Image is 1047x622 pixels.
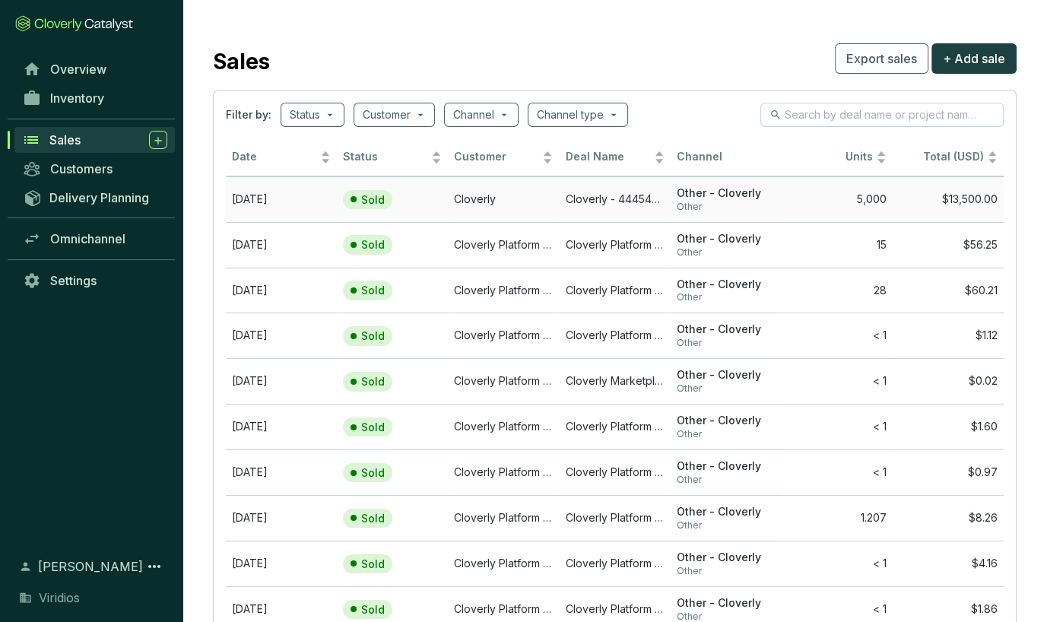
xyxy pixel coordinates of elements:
[226,358,337,404] td: Jan 15 2024
[893,541,1004,586] td: $4.16
[15,185,175,210] a: Delivery Planning
[361,375,385,389] p: Sold
[361,329,385,343] p: Sold
[677,337,776,349] span: Other
[448,313,559,358] td: Cloverly Platform Buyer
[448,541,559,586] td: Cloverly Platform Buyer
[677,565,776,577] span: Other
[677,551,776,565] span: Other - Cloverly
[15,85,175,111] a: Inventory
[559,313,670,358] td: Cloverly Platform Floresta Verde REDD+ Project Nov 28
[677,459,776,474] span: Other - Cloverly
[226,107,271,122] span: Filter by:
[49,190,149,205] span: Delivery Planning
[226,139,337,176] th: Date
[226,313,337,358] td: Nov 28 2024
[454,150,539,164] span: Customer
[893,495,1004,541] td: $8.26
[226,176,337,222] td: Sep 24 2025
[677,596,776,611] span: Other - Cloverly
[50,231,125,246] span: Omnichannel
[226,222,337,268] td: Sep 09 2025
[677,291,776,303] span: Other
[15,56,175,82] a: Overview
[337,139,448,176] th: Status
[677,322,776,337] span: Other - Cloverly
[559,541,670,586] td: Cloverly Platform Katingan Peatland Restoration and Conservation Oct 02
[671,139,782,176] th: Channel
[213,46,270,78] h2: Sales
[49,132,81,148] span: Sales
[782,313,893,358] td: < 1
[677,186,776,201] span: Other - Cloverly
[38,557,143,576] span: [PERSON_NAME]
[782,222,893,268] td: 15
[559,495,670,541] td: Cloverly Platform Katingan Peatland Restoration and Conservation Oct 10
[361,193,385,207] p: Sold
[559,268,670,313] td: Cloverly Platform Southern Cardamom REDD+ Dec 13
[677,368,776,382] span: Other - Cloverly
[448,358,559,404] td: Cloverly Platform Buyer
[361,512,385,525] p: Sold
[361,284,385,297] p: Sold
[893,449,1004,495] td: $0.97
[785,106,981,123] input: Search by deal name or project name...
[50,273,97,288] span: Settings
[226,268,337,313] td: Dec 13 2024
[893,404,1004,449] td: $1.60
[559,222,670,268] td: Cloverly Platform Mai Ndombe V2018 Sep 9
[782,139,893,176] th: Units
[782,404,893,449] td: < 1
[50,90,104,106] span: Inventory
[846,49,917,68] span: Export sales
[559,358,670,404] td: Cloverly Marketplace None Jan 15
[226,541,337,586] td: Oct 02 2024
[343,150,428,164] span: Status
[361,238,385,252] p: Sold
[677,382,776,395] span: Other
[931,43,1017,74] button: + Add sale
[448,222,559,268] td: Cloverly Platform Buyer
[448,139,559,176] th: Customer
[943,49,1005,68] span: + Add sale
[15,226,175,252] a: Omnichannel
[226,449,337,495] td: Oct 12 2024
[559,449,670,495] td: Cloverly Platform Katingan Peatland Restoration and Conservation Oct 12
[782,268,893,313] td: 28
[232,150,317,164] span: Date
[893,176,1004,222] td: $13,500.00
[50,161,113,176] span: Customers
[448,268,559,313] td: Cloverly Platform Buyer
[782,176,893,222] td: 5,000
[677,474,776,486] span: Other
[835,43,928,74] button: Export sales
[448,176,559,222] td: Cloverly
[677,232,776,246] span: Other - Cloverly
[361,466,385,480] p: Sold
[782,541,893,586] td: < 1
[448,495,559,541] td: Cloverly Platform Buyer
[893,358,1004,404] td: $0.02
[782,358,893,404] td: < 1
[226,404,337,449] td: Oct 26 2024
[50,62,106,77] span: Overview
[893,313,1004,358] td: $1.12
[559,139,670,176] th: Deal Name
[448,404,559,449] td: Cloverly Platform Buyer
[226,495,337,541] td: Oct 10 2024
[559,176,670,222] td: Cloverly - 44454032012
[559,404,670,449] td: Cloverly Platform Katingan Peatland Restoration and Conservation Oct 26
[677,278,776,292] span: Other - Cloverly
[923,150,984,163] span: Total (USD)
[893,222,1004,268] td: $56.25
[677,246,776,259] span: Other
[677,519,776,532] span: Other
[14,127,175,153] a: Sales
[565,150,650,164] span: Deal Name
[782,449,893,495] td: < 1
[361,420,385,434] p: Sold
[782,495,893,541] td: 1.207
[361,557,385,571] p: Sold
[677,428,776,440] span: Other
[39,589,80,607] span: Viridios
